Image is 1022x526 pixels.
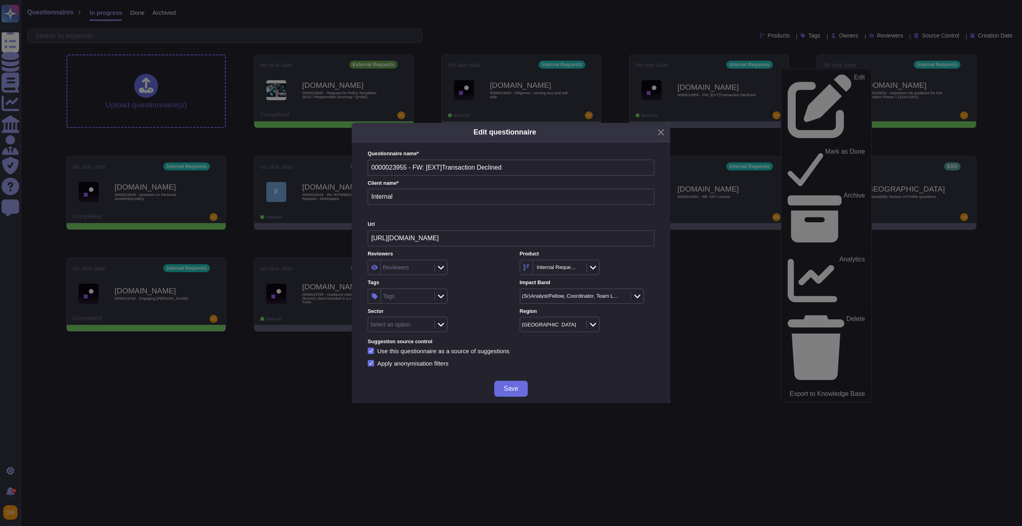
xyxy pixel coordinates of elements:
[368,222,654,227] label: Url
[522,293,621,299] div: (Sr)Analyst/Fellow, Coordinator, Team Leader
[494,381,528,397] button: Save
[368,189,654,205] input: Enter company name of the client
[537,265,576,270] div: Internal Requests
[520,251,654,257] label: Product
[522,322,576,327] div: [GEOGRAPHIC_DATA]
[370,322,410,327] div: Select an option
[368,230,654,246] input: Online platform url
[368,339,654,344] label: Suggestion source control
[368,280,502,285] label: Tags
[368,309,502,314] label: Sector
[655,126,667,138] button: Close
[473,127,536,138] h5: Edit questionnaire
[520,309,654,314] label: Region
[377,348,509,354] div: Use this questionnaire as a source of suggestions
[368,181,654,186] label: Client name
[504,386,518,392] span: Save
[368,151,654,156] label: Questionnaire name
[383,293,395,299] div: Tags
[368,251,502,257] label: Reviewers
[520,280,654,285] label: Impact Band
[383,265,409,270] div: Reviewers
[368,160,654,176] input: Enter questionnaire name
[377,360,450,366] div: Apply anonymisation filters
